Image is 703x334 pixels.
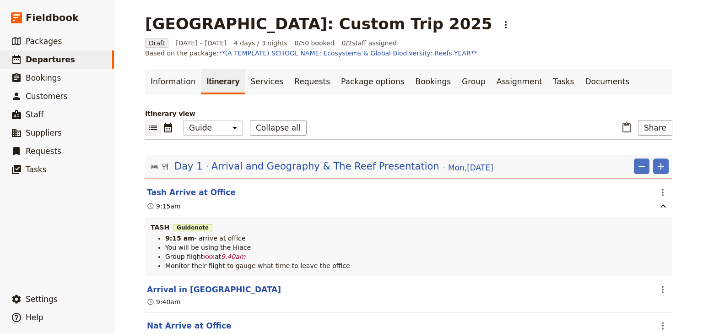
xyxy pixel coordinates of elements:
span: Day 1 [174,159,203,173]
a: **(A TEMPLATE) SCHOOL NAME: Ecosystems & Global Biodiversity: Reefs YEAR** [219,49,477,57]
button: List view [145,120,161,136]
button: Edit day information [151,159,493,173]
span: Requests [26,147,61,156]
button: Calendar view [161,120,176,136]
a: Bookings [410,69,456,94]
span: Arrival and Geography & The Reef Presentation [211,159,439,173]
span: Fieldbook [26,11,79,25]
span: Mon , [DATE] [448,162,493,173]
button: Add [653,159,669,174]
span: Group flight [165,253,203,260]
a: Requests [289,69,335,94]
h1: [GEOGRAPHIC_DATA]: Custom Trip 2025 [145,15,492,33]
button: Actions [498,17,514,33]
button: Actions [655,282,671,297]
a: Assignment [491,69,548,94]
button: Actions [655,318,671,334]
a: Package options [335,69,410,94]
div: 9:40am [147,297,181,307]
span: 0/50 booked [295,38,335,48]
span: Packages [26,37,62,46]
a: Information [145,69,201,94]
span: [DATE] – [DATE] [176,38,227,48]
p: Itinerary view [145,109,672,118]
span: 0 / 2 staff assigned [342,38,397,48]
a: Documents [579,69,635,94]
button: Actions [655,185,671,200]
button: Remove [634,159,649,174]
span: xxx [203,253,215,260]
button: Edit this itinerary item [147,320,232,331]
span: Suppliers [26,128,62,137]
span: Departures [26,55,75,64]
button: Edit this itinerary item [147,284,281,295]
span: Help [26,313,43,322]
button: Share [638,120,672,136]
a: Services [245,69,289,94]
span: Customers [26,92,67,101]
a: Group [456,69,491,94]
button: Collapse all [250,120,307,136]
span: Draft [145,38,168,48]
h3: TASH [151,223,667,232]
span: Settings [26,295,58,304]
em: 9.40am [221,253,245,260]
span: You will be using the Hiace [165,244,251,251]
strong: 9:15 am [165,235,195,242]
span: Staff [26,110,44,119]
span: Tasks [26,165,47,174]
span: Guide note [173,224,212,231]
div: 9:15am [147,202,181,211]
span: - arrive at office [195,235,246,242]
span: Based on the package: [145,49,477,58]
span: Monitor their flight to gauge what time to leave the office [165,262,350,269]
button: Paste itinerary item [619,120,634,136]
span: Bookings [26,73,61,82]
a: Itinerary [201,69,245,94]
a: Tasks [548,69,580,94]
span: at [215,253,221,260]
button: Edit this itinerary item [147,187,236,198]
span: 4 days / 3 nights [234,38,287,48]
